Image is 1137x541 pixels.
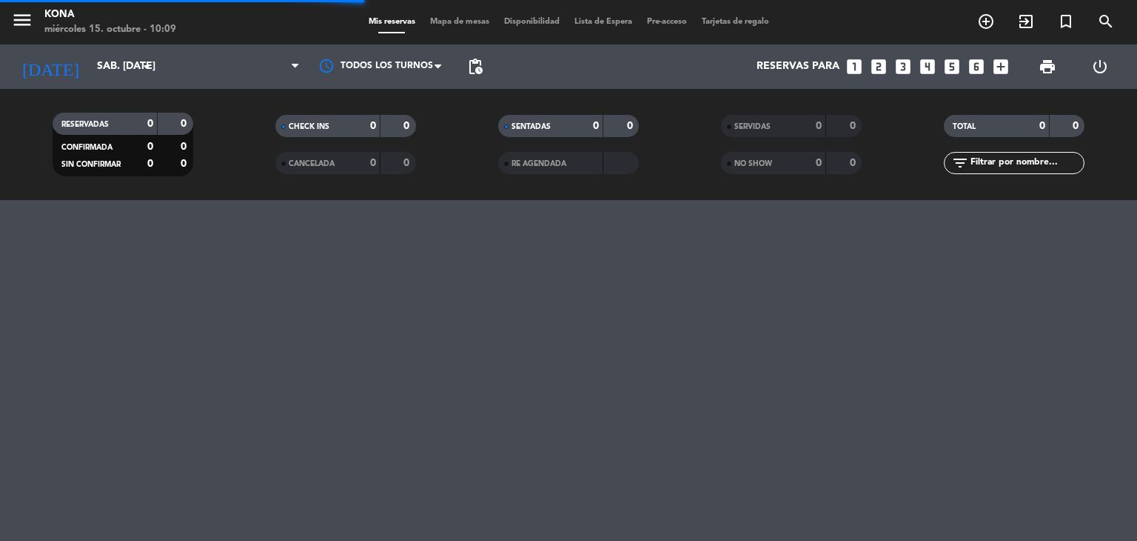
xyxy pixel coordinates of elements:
[967,57,986,76] i: looks_6
[61,161,121,168] span: SIN CONFIRMAR
[181,142,189,152] strong: 0
[969,155,1084,171] input: Filtrar por nombre...
[61,121,109,128] span: RESERVADAS
[593,121,599,131] strong: 0
[11,9,33,36] button: menu
[138,58,155,76] i: arrow_drop_down
[627,121,636,131] strong: 0
[181,159,189,169] strong: 0
[816,158,822,168] strong: 0
[951,154,969,172] i: filter_list
[512,123,551,130] span: SENTADAS
[147,119,153,129] strong: 0
[1073,44,1126,89] div: LOG OUT
[370,158,376,168] strong: 0
[497,18,567,26] span: Disponibilidad
[893,57,913,76] i: looks_3
[918,57,937,76] i: looks_4
[816,121,822,131] strong: 0
[1017,13,1035,30] i: exit_to_app
[1097,13,1115,30] i: search
[1073,121,1081,131] strong: 0
[11,50,90,83] i: [DATE]
[61,144,113,151] span: CONFIRMADA
[423,18,497,26] span: Mapa de mesas
[734,160,772,167] span: NO SHOW
[403,158,412,168] strong: 0
[942,57,962,76] i: looks_5
[512,160,566,167] span: RE AGENDADA
[977,13,995,30] i: add_circle_outline
[953,123,976,130] span: TOTAL
[44,7,176,22] div: Kona
[1091,58,1109,76] i: power_settings_new
[850,158,859,168] strong: 0
[289,123,329,130] span: CHECK INS
[466,58,484,76] span: pending_actions
[181,119,189,129] strong: 0
[757,61,839,73] span: Reservas para
[361,18,423,26] span: Mis reservas
[640,18,694,26] span: Pre-acceso
[991,57,1010,76] i: add_box
[1039,121,1045,131] strong: 0
[370,121,376,131] strong: 0
[734,123,771,130] span: SERVIDAS
[1057,13,1075,30] i: turned_in_not
[44,22,176,37] div: miércoles 15. octubre - 10:09
[11,9,33,31] i: menu
[694,18,777,26] span: Tarjetas de regalo
[147,159,153,169] strong: 0
[567,18,640,26] span: Lista de Espera
[869,57,888,76] i: looks_two
[1039,58,1056,76] span: print
[850,121,859,131] strong: 0
[403,121,412,131] strong: 0
[147,142,153,152] strong: 0
[289,160,335,167] span: CANCELADA
[845,57,864,76] i: looks_one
